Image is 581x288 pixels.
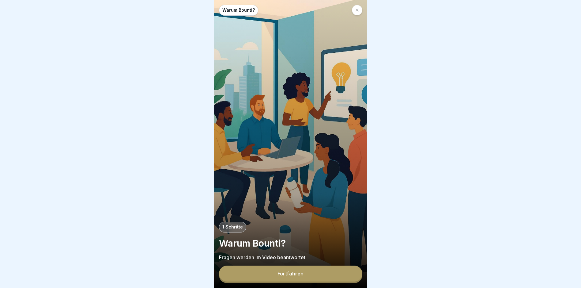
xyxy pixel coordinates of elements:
[277,271,304,276] div: Fortfahren
[219,237,362,249] p: Warum Bounti?
[222,8,255,13] p: Warum Bounti?
[219,254,362,261] p: Fragen werden im Video beantwortet
[219,266,362,282] button: Fortfahren
[222,225,243,230] p: 1 Schritte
